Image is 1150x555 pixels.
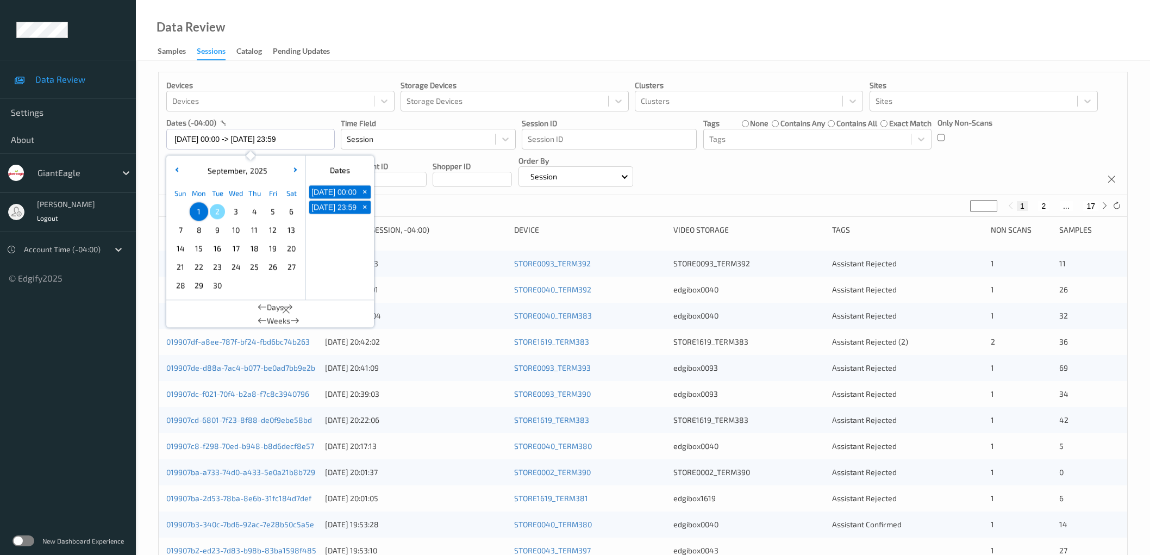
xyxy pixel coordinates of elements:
[190,276,208,295] div: Choose Monday September 29 of 2025
[282,184,301,202] div: Sat
[247,259,262,275] span: 25
[158,46,186,59] div: Samples
[514,415,589,425] a: STORE1619_TERM383
[991,520,994,529] span: 1
[514,389,591,398] a: STORE0093_TERM390
[190,258,208,276] div: Choose Monday September 22 of 2025
[273,46,330,59] div: Pending Updates
[1059,415,1068,425] span: 42
[514,467,591,477] a: STORE0002_TERM390
[1038,201,1049,211] button: 2
[173,222,188,238] span: 7
[247,241,262,256] span: 18
[173,259,188,275] span: 21
[359,185,371,198] button: +
[227,258,245,276] div: Choose Wednesday September 24 of 2025
[1059,225,1120,235] div: Samples
[832,520,902,529] span: Assistant Confirmed
[325,363,507,373] div: [DATE] 20:41:09
[889,118,932,129] label: exact match
[1059,546,1067,555] span: 27
[197,46,226,60] div: Sessions
[190,239,208,258] div: Choose Monday September 15 of 2025
[1059,389,1068,398] span: 34
[171,239,190,258] div: Choose Sunday September 14 of 2025
[264,239,282,258] div: Choose Friday September 19 of 2025
[208,202,227,221] div: Choose Tuesday September 02 of 2025
[359,186,371,198] span: +
[284,204,299,219] span: 6
[228,241,243,256] span: 17
[673,467,824,478] div: STORE0002_TERM390
[282,258,301,276] div: Choose Saturday September 27 of 2025
[210,278,225,293] span: 30
[433,161,512,172] p: Shopper ID
[1059,441,1064,451] span: 5
[309,201,359,214] button: [DATE] 23:59
[267,315,290,326] span: Weeks
[247,222,262,238] span: 11
[227,276,245,295] div: Choose Wednesday October 01 of 2025
[1060,201,1073,211] button: ...
[359,202,371,213] span: +
[282,221,301,239] div: Choose Saturday September 13 of 2025
[832,441,897,451] span: Assistant Rejected
[832,311,897,320] span: Assistant Rejected
[347,161,427,172] p: Assistant ID
[190,221,208,239] div: Choose Monday September 08 of 2025
[236,46,262,59] div: Catalog
[245,221,264,239] div: Choose Thursday September 11 of 2025
[673,284,824,295] div: edgibox0040
[282,202,301,221] div: Choose Saturday September 06 of 2025
[171,184,190,202] div: Sun
[991,494,994,503] span: 1
[832,389,897,398] span: Assistant Rejected
[514,494,588,503] a: STORE1619_TERM381
[264,276,282,295] div: Choose Friday October 03 of 2025
[245,239,264,258] div: Choose Thursday September 18 of 2025
[991,285,994,294] span: 1
[191,222,207,238] span: 8
[673,493,824,504] div: edgibox1619
[673,336,824,347] div: STORE1619_TERM383
[341,118,516,129] p: Time Field
[171,221,190,239] div: Choose Sunday September 07 of 2025
[325,519,507,530] div: [DATE] 19:53:28
[991,337,995,346] span: 2
[306,160,374,180] div: Dates
[991,225,1051,235] div: Non Scans
[227,221,245,239] div: Choose Wednesday September 10 of 2025
[171,202,190,221] div: Choose Sunday August 31 of 2025
[210,204,225,219] span: 2
[527,171,561,182] p: Session
[325,225,507,235] div: Timestamp (Session, -04:00)
[228,259,243,275] span: 24
[401,80,629,91] p: Storage Devices
[991,546,994,555] span: 1
[245,184,264,202] div: Thu
[514,337,589,346] a: STORE1619_TERM383
[514,363,591,372] a: STORE0093_TERM393
[518,155,634,166] p: Order By
[991,441,994,451] span: 1
[166,363,315,372] a: 019907de-d88a-7ac4-b077-be0ad7bb9e2b
[166,494,311,503] a: 019907ba-2d53-78ba-8e6b-31fc184d7def
[166,441,314,451] a: 019907c8-f298-70ed-b948-b8d6decf8e57
[325,493,507,504] div: [DATE] 20:01:05
[166,117,216,128] p: dates (-04:00)
[832,285,897,294] span: Assistant Rejected
[197,44,236,60] a: Sessions
[325,467,507,478] div: [DATE] 20:01:37
[673,363,824,373] div: edgibox0093
[937,117,992,128] p: Only Non-Scans
[245,258,264,276] div: Choose Thursday September 25 of 2025
[673,441,824,452] div: edgibox0040
[208,184,227,202] div: Tue
[325,258,507,269] div: [DATE] 21:09:03
[284,222,299,238] span: 13
[522,118,697,129] p: Session ID
[171,258,190,276] div: Choose Sunday September 21 of 2025
[1059,494,1064,503] span: 6
[166,80,395,91] p: Devices
[166,389,309,398] a: 019907dc-f021-70f4-b2a8-f7c8c3940796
